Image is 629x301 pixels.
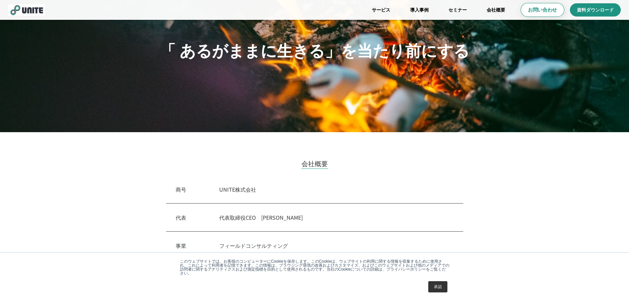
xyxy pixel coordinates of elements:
[596,269,629,301] div: チャットウィジェット
[596,269,629,301] iframe: Chat Widget
[528,7,557,14] p: お問い合わせ
[570,3,621,17] a: 資料ダウンロード
[176,185,186,193] p: 商号
[219,185,454,193] p: UNITE株式会社
[219,213,454,221] p: 代表取締役CEO [PERSON_NAME]
[219,242,454,249] p: フィールドコンサルティング
[176,213,186,221] p: 代表
[428,281,447,292] a: 承認
[180,259,449,275] p: このウェブサイトでは、お客様のコンピューターにCookieを保存します。このCookieは、ウェブサイトの利用に関する情報を収集するために使用され、これによって利用者を記憶できます。この情報は、...
[176,242,186,249] p: 事業
[301,159,328,169] h2: 会社概要
[521,3,564,17] a: お問い合わせ
[577,7,614,13] p: 資料ダウンロード
[160,38,470,61] p: 「 あるがままに生きる」を当たり前にする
